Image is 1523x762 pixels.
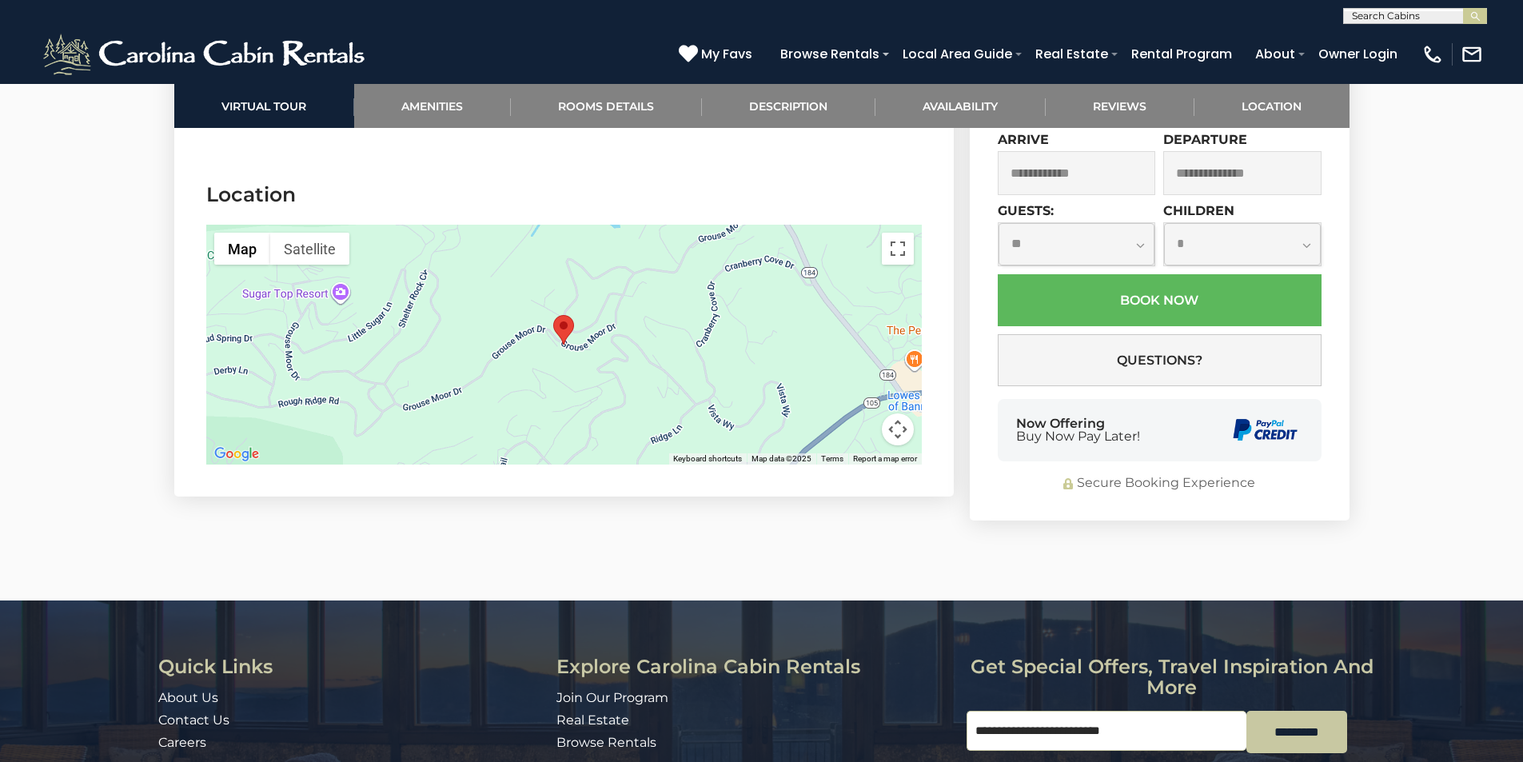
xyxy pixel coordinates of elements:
[882,233,914,265] button: Toggle fullscreen view
[511,84,702,128] a: Rooms Details
[354,84,511,128] a: Amenities
[210,444,263,465] img: Google
[1163,132,1247,147] label: Departure
[853,454,917,463] a: Report a map error
[40,30,372,78] img: White-1-2.png
[158,735,206,750] a: Careers
[1027,40,1116,68] a: Real Estate
[1421,43,1444,66] img: phone-regular-white.png
[998,334,1322,386] button: Questions?
[882,413,914,445] button: Map camera controls
[556,690,668,705] a: Join Our Program
[1046,84,1194,128] a: Reviews
[875,84,1046,128] a: Availability
[158,690,218,705] a: About Us
[821,454,843,463] a: Terms
[998,203,1054,218] label: Guests:
[1194,84,1350,128] a: Location
[673,453,742,465] button: Keyboard shortcuts
[553,315,574,345] div: Grouse Moor Lodge
[556,656,955,677] h3: Explore Carolina Cabin Rentals
[998,132,1049,147] label: Arrive
[210,444,263,465] a: Open this area in Google Maps (opens a new window)
[772,40,887,68] a: Browse Rentals
[206,181,922,209] h3: Location
[1310,40,1405,68] a: Owner Login
[1163,203,1234,218] label: Children
[1247,40,1303,68] a: About
[556,735,656,750] a: Browse Rentals
[701,44,752,64] span: My Favs
[998,474,1322,493] div: Secure Booking Experience
[998,274,1322,326] button: Book Now
[702,84,875,128] a: Description
[270,233,349,265] button: Show satellite imagery
[1016,430,1140,443] span: Buy Now Pay Later!
[895,40,1020,68] a: Local Area Guide
[214,233,270,265] button: Show street map
[158,712,229,728] a: Contact Us
[1016,417,1140,443] div: Now Offering
[556,712,629,728] a: Real Estate
[679,44,756,65] a: My Favs
[752,454,811,463] span: Map data ©2025
[1461,43,1483,66] img: mail-regular-white.png
[967,656,1377,699] h3: Get special offers, travel inspiration and more
[158,656,544,677] h3: Quick Links
[1123,40,1240,68] a: Rental Program
[174,84,354,128] a: Virtual Tour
